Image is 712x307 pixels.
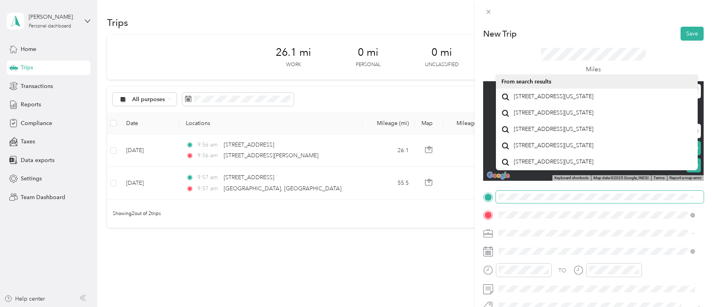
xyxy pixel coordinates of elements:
[653,176,665,180] a: Terms (opens in new tab)
[513,109,593,116] span: [STREET_ADDRESS][US_STATE]
[483,28,517,39] p: New Trip
[667,262,712,307] iframe: Everlance-gr Chat Button Frame
[513,93,593,100] span: [STREET_ADDRESS][US_STATE]
[501,78,551,85] span: From search results
[513,158,593,165] span: [STREET_ADDRESS][US_STATE]
[554,175,589,181] button: Keyboard shortcuts
[593,176,649,180] span: Map data ©2025 Google, INEGI
[669,176,701,180] a: Report a map error
[485,170,511,181] img: Google
[513,142,593,149] span: [STREET_ADDRESS][US_STATE]
[558,266,566,275] div: TO
[513,125,593,133] span: [STREET_ADDRESS][US_STATE]
[586,65,601,74] p: Miles
[681,27,704,41] button: Save
[485,170,511,181] a: Open this area in Google Maps (opens a new window)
